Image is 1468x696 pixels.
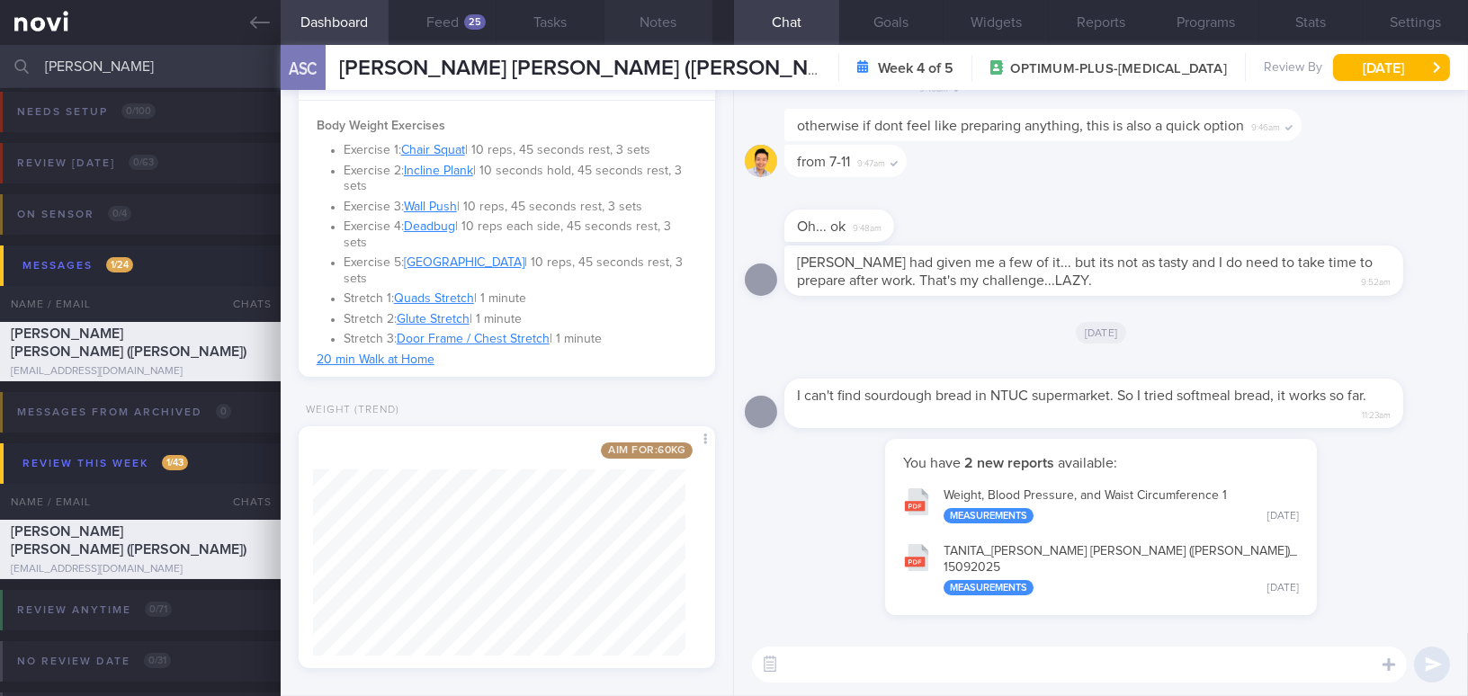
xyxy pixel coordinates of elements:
[404,165,473,177] a: Incline Plank
[13,598,176,622] div: Review anytime
[129,155,158,170] span: 0 / 63
[344,215,697,251] li: Exercise 4: | 10 reps each side, 45 seconds rest, 3 sets
[797,255,1373,288] span: [PERSON_NAME] had given me a few of it... but its not as tasty and I do need to take time to prep...
[1076,322,1127,344] span: [DATE]
[13,151,163,175] div: Review [DATE]
[144,653,171,668] span: 0 / 31
[894,532,1308,604] button: TANITA_[PERSON_NAME] [PERSON_NAME] ([PERSON_NAME])_15092025 Measurements [DATE]
[944,580,1034,595] div: Measurements
[944,544,1299,595] div: TANITA_ [PERSON_NAME] [PERSON_NAME] ([PERSON_NAME])_ 15092025
[464,14,486,30] div: 25
[797,155,850,169] span: from 7-11
[944,508,1034,523] div: Measurements
[344,159,697,195] li: Exercise 2: | 10 seconds hold, 45 seconds rest, 3 sets
[894,477,1308,533] button: Weight, Blood Pressure, and Waist Circumference 1 Measurements [DATE]
[344,195,697,216] li: Exercise 3: | 10 reps, 45 seconds rest, 3 sets
[11,563,270,576] div: [EMAIL_ADDRESS][DOMAIN_NAME]
[18,451,192,476] div: Review this week
[857,153,885,170] span: 9:47am
[13,649,175,674] div: No review date
[401,144,465,156] a: Chair Squat
[1361,272,1391,289] span: 9:52am
[299,404,399,417] div: Weight (Trend)
[404,220,455,233] a: Deadbug
[853,218,882,235] span: 9:48am
[121,103,156,119] span: 0 / 100
[344,138,697,159] li: Exercise 1: | 10 reps, 45 seconds rest, 3 sets
[961,456,1058,470] strong: 2 new reports
[344,327,697,348] li: Stretch 3: | 1 minute
[317,353,434,366] a: 20 min Walk at Home
[339,58,864,79] span: [PERSON_NAME] [PERSON_NAME] ([PERSON_NAME])
[216,404,231,419] span: 0
[797,119,1244,133] span: otherwise if dont feel like preparing anything, this is also a quick option
[1362,405,1391,422] span: 11:23am
[11,365,270,379] div: [EMAIL_ADDRESS][DOMAIN_NAME]
[162,455,188,470] span: 1 / 43
[1267,510,1299,523] div: [DATE]
[209,286,281,322] div: Chats
[797,219,846,234] span: Oh... ok
[1267,582,1299,595] div: [DATE]
[276,34,330,103] div: ASC
[903,454,1299,472] p: You have available:
[1011,60,1227,78] span: OPTIMUM-PLUS-[MEDICAL_DATA]
[944,488,1299,524] div: Weight, Blood Pressure, and Waist Circumference 1
[13,100,160,124] div: Needs setup
[397,333,550,345] a: Door Frame / Chest Stretch
[1333,54,1450,81] button: [DATE]
[11,524,246,557] span: [PERSON_NAME] [PERSON_NAME] ([PERSON_NAME])
[1251,117,1280,134] span: 9:46am
[344,287,697,308] li: Stretch 1: | 1 minute
[878,59,953,77] strong: Week 4 of 5
[1264,60,1322,76] span: Review By
[317,120,445,132] strong: Body Weight Exercises
[404,256,524,269] a: [GEOGRAPHIC_DATA]
[344,251,697,287] li: Exercise 5: | 10 reps, 45 seconds rest, 3 sets
[145,602,172,617] span: 0 / 71
[344,308,697,328] li: Stretch 2: | 1 minute
[797,388,1366,403] span: I can't find sourdough bread in NTUC supermarket. So I tried softmeal bread, it works so far.
[404,201,457,213] a: Wall Push
[209,484,281,520] div: Chats
[601,442,693,459] span: Aim for: 60 kg
[397,313,470,326] a: Glute Stretch
[108,206,131,221] span: 0 / 4
[394,292,474,305] a: Quads Stretch
[18,254,138,278] div: Messages
[13,202,136,227] div: On sensor
[13,400,236,424] div: Messages from Archived
[11,326,246,359] span: [PERSON_NAME] [PERSON_NAME] ([PERSON_NAME])
[106,257,133,272] span: 1 / 24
